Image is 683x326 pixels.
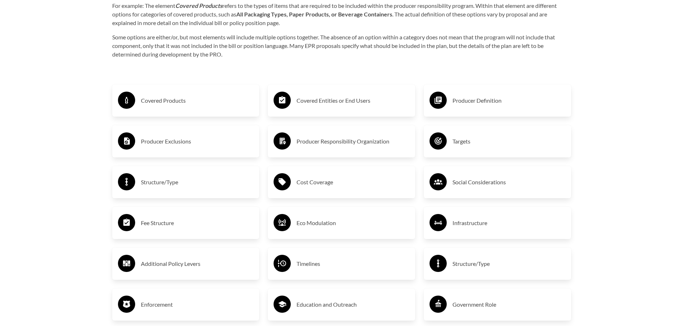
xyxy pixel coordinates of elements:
h3: Cost Coverage [297,176,409,188]
p: Some options are either/or, but most elements will include multiple options together. The absence... [112,33,571,59]
h3: Producer Definition [452,95,565,106]
h3: Targets [452,136,565,147]
h3: Eco Modulation [297,217,409,229]
strong: Covered Products [175,2,222,9]
h3: Additional Policy Levers [141,258,254,269]
strong: All Packaging Types, Paper Products, or Beverage Containers [236,11,392,18]
h3: Covered Entities or End Users [297,95,409,106]
h3: Structure/Type [452,258,565,269]
h3: Covered Products [141,95,254,106]
h3: Producer Responsibility Organization [297,136,409,147]
h3: Enforcement [141,299,254,310]
h3: Producer Exclusions [141,136,254,147]
h3: Infrastructure [452,217,565,229]
h3: Education and Outreach [297,299,409,310]
h3: Structure/Type [141,176,254,188]
p: For example: The element refers to the types of items that are required to be included within the... [112,1,571,27]
h3: Fee Structure [141,217,254,229]
h3: Timelines [297,258,409,269]
h3: Social Considerations [452,176,565,188]
h3: Government Role [452,299,565,310]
